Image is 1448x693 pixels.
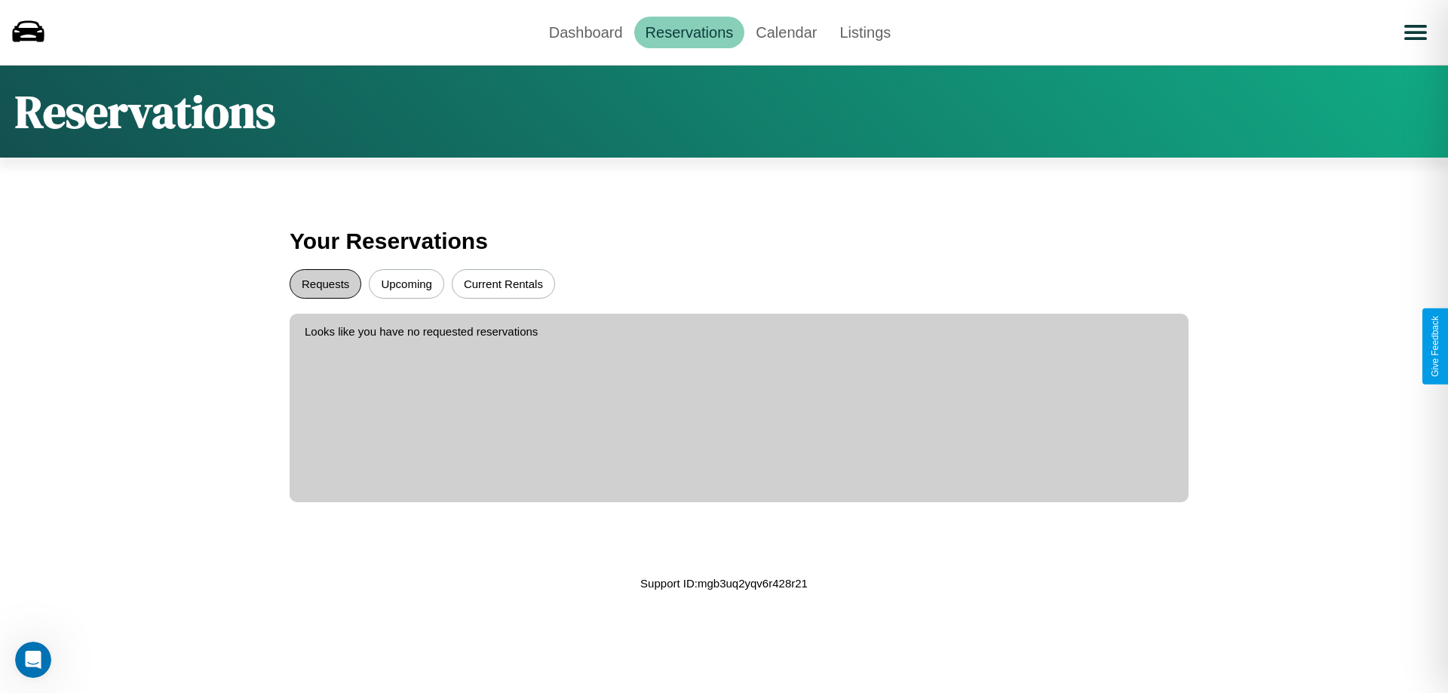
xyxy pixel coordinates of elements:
[15,642,51,678] iframe: Intercom live chat
[1430,316,1440,377] div: Give Feedback
[305,321,1173,342] p: Looks like you have no requested reservations
[369,269,444,299] button: Upcoming
[744,17,828,48] a: Calendar
[15,81,275,143] h1: Reservations
[290,269,361,299] button: Requests
[640,573,808,593] p: Support ID: mgb3uq2yqv6r428r21
[538,17,634,48] a: Dashboard
[1394,11,1437,54] button: Open menu
[452,269,555,299] button: Current Rentals
[828,17,902,48] a: Listings
[634,17,745,48] a: Reservations
[290,221,1158,262] h3: Your Reservations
